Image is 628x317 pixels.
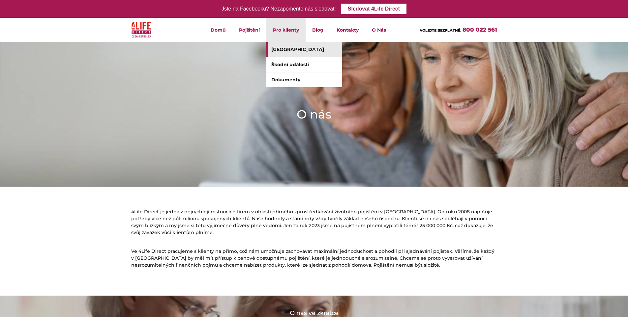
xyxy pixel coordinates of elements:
a: Dokumenty [266,72,342,87]
span: VOLEJTE BEZPLATNĚ: [420,28,461,33]
a: Kontakty [330,18,365,42]
img: 4Life Direct Česká republika logo [132,20,151,39]
a: Sledovat 4Life Direct [341,4,406,14]
div: Jste na Facebooku? Nezapomeňte nás sledovat! [222,4,336,14]
h1: O nás [297,106,331,122]
a: Domů [204,18,232,42]
a: Škodní události [266,57,342,72]
p: Ve 4Life Direct pracujeme s klienty na přímo, což nám umožňuje zachovávat maximální jednoduchost ... [131,248,497,269]
a: 800 022 561 [463,26,497,33]
a: [GEOGRAPHIC_DATA] [266,42,342,57]
p: 4Life Direct je jedna z nejrychleji rostoucích firem v oblasti přímého zprostředkování životního ... [131,208,497,236]
a: Blog [306,18,330,42]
